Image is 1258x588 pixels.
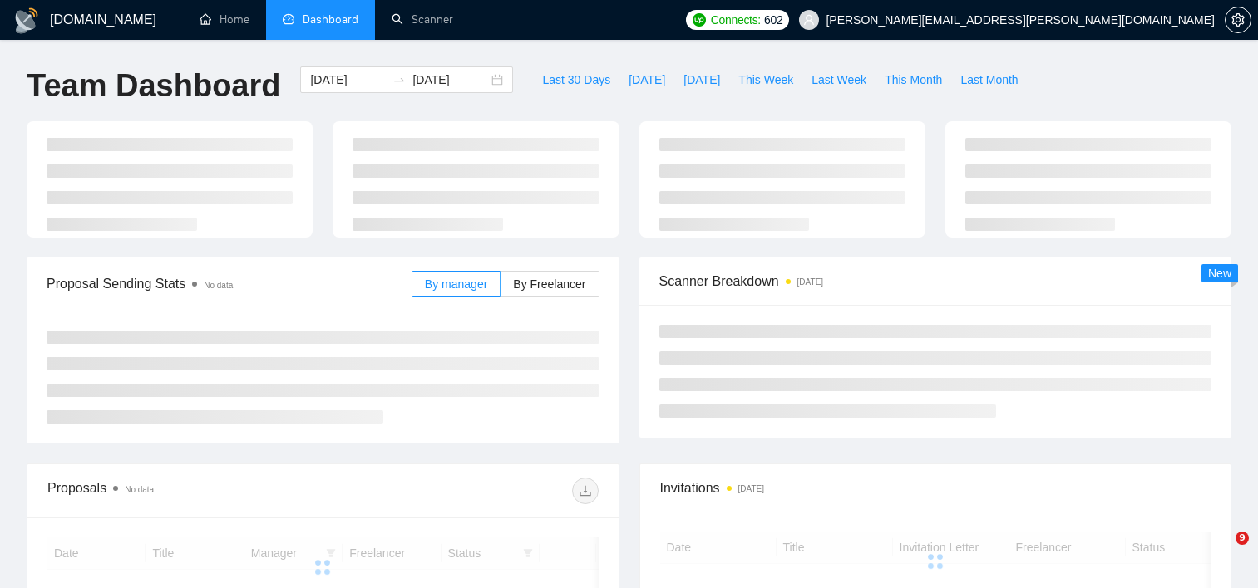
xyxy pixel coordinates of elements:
[200,12,249,27] a: homeHome
[812,71,866,89] span: Last Week
[951,66,1027,93] button: Last Month
[1208,267,1231,280] span: New
[797,277,823,287] time: [DATE]
[885,71,942,89] span: This Month
[1225,7,1251,33] button: setting
[392,12,453,27] a: searchScanner
[310,71,386,89] input: Start date
[674,66,729,93] button: [DATE]
[13,7,40,34] img: logo
[47,273,412,294] span: Proposal Sending Stats
[660,478,1211,498] span: Invitations
[629,71,665,89] span: [DATE]
[412,71,488,89] input: End date
[425,277,487,291] span: By manager
[513,277,585,291] span: By Freelancer
[693,13,706,27] img: upwork-logo.png
[27,66,280,105] h1: Team Dashboard
[392,73,406,86] span: swap-right
[283,13,294,25] span: dashboard
[303,12,358,27] span: Dashboard
[542,71,610,89] span: Last 30 Days
[392,73,406,86] span: to
[738,484,764,493] time: [DATE]
[125,485,154,494] span: No data
[802,66,876,93] button: Last Week
[619,66,674,93] button: [DATE]
[1201,532,1241,571] iframe: Intercom live chat
[803,14,815,26] span: user
[1225,13,1251,27] a: setting
[876,66,951,93] button: This Month
[47,478,323,504] div: Proposals
[1226,13,1251,27] span: setting
[729,66,802,93] button: This Week
[533,66,619,93] button: Last 30 Days
[738,71,793,89] span: This Week
[1236,532,1249,545] span: 9
[204,281,233,290] span: No data
[711,11,761,29] span: Connects:
[683,71,720,89] span: [DATE]
[659,271,1212,292] span: Scanner Breakdown
[764,11,782,29] span: 602
[960,71,1018,89] span: Last Month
